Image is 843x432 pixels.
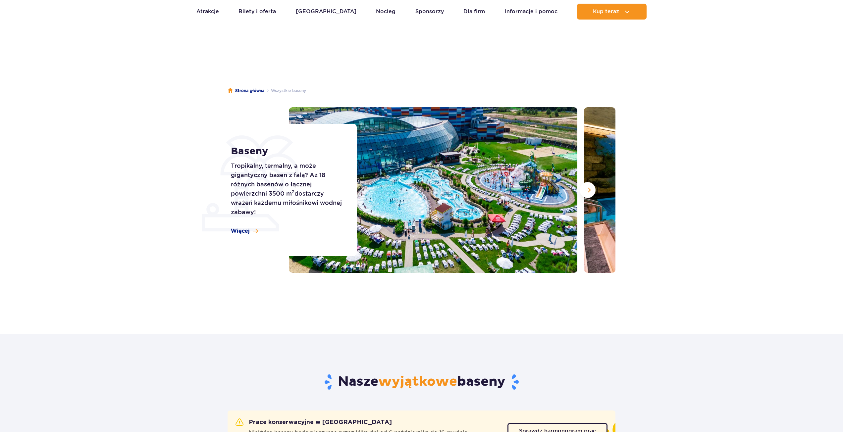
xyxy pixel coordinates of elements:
[231,161,342,217] p: Tropikalny, termalny, a może gigantyczny basen z falą? Aż 18 różnych basenów o łącznej powierzchn...
[236,418,392,426] h2: Prace konserwacyjne w [GEOGRAPHIC_DATA]
[296,4,356,20] a: [GEOGRAPHIC_DATA]
[264,87,306,94] li: Wszystkie baseny
[231,145,342,157] h1: Baseny
[231,227,250,235] span: Więcej
[415,4,444,20] a: Sponsorzy
[505,4,557,20] a: Informacje i pomoc
[292,189,294,194] sup: 2
[231,227,258,235] a: Więcej
[378,373,457,390] span: wyjątkowe
[228,87,264,94] a: Strona główna
[593,9,619,15] span: Kup teraz
[228,373,615,391] h2: Nasze baseny
[196,4,219,20] a: Atrakcje
[463,4,485,20] a: Dla firm
[577,4,647,20] button: Kup teraz
[376,4,395,20] a: Nocleg
[238,4,276,20] a: Bilety i oferta
[580,182,596,198] button: Następny slajd
[289,107,577,273] img: Zewnętrzna część Suntago z basenami i zjeżdżalniami, otoczona leżakami i zielenią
